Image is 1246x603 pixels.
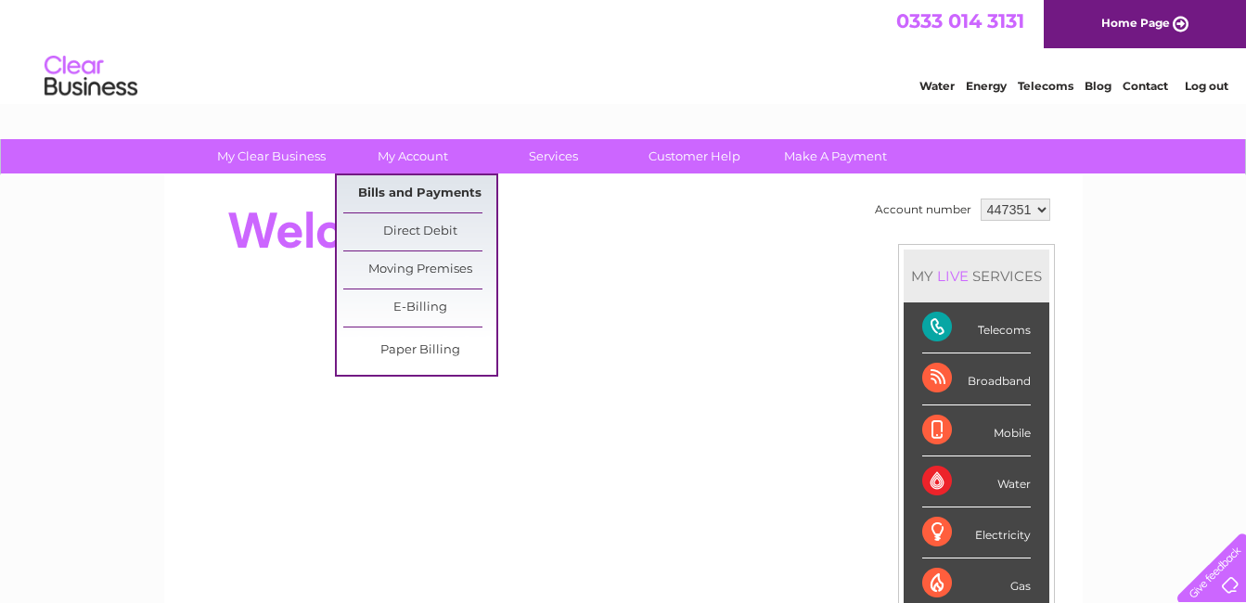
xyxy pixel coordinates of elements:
[343,251,496,289] a: Moving Premises
[896,9,1024,32] a: 0333 014 3131
[343,175,496,212] a: Bills and Payments
[1185,79,1228,93] a: Log out
[1085,79,1111,93] a: Blog
[1123,79,1168,93] a: Contact
[343,213,496,250] a: Direct Debit
[933,267,972,285] div: LIVE
[870,194,976,225] td: Account number
[759,139,912,173] a: Make A Payment
[1018,79,1073,93] a: Telecoms
[44,48,138,105] img: logo.png
[186,10,1062,90] div: Clear Business is a trading name of Verastar Limited (registered in [GEOGRAPHIC_DATA] No. 3667643...
[966,79,1007,93] a: Energy
[922,456,1031,507] div: Water
[922,302,1031,353] div: Telecoms
[195,139,348,173] a: My Clear Business
[922,507,1031,558] div: Electricity
[477,139,630,173] a: Services
[922,405,1031,456] div: Mobile
[904,250,1049,302] div: MY SERVICES
[922,353,1031,404] div: Broadband
[919,79,955,93] a: Water
[343,332,496,369] a: Paper Billing
[618,139,771,173] a: Customer Help
[336,139,489,173] a: My Account
[343,289,496,327] a: E-Billing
